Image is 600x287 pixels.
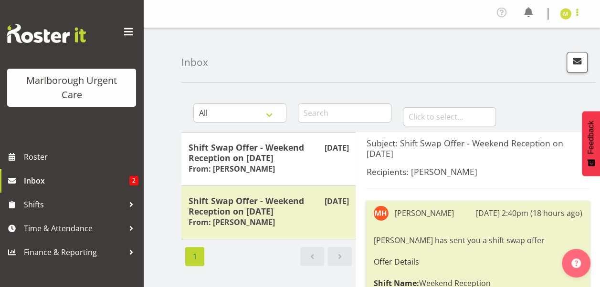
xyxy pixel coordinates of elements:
[189,142,348,163] h5: Shift Swap Offer - Weekend Reception on [DATE]
[476,207,582,219] div: [DATE] 2:40pm (18 hours ago)
[324,195,348,207] p: [DATE]
[189,195,348,216] h5: Shift Swap Offer - Weekend Reception on [DATE]
[189,164,275,174] h6: From: [PERSON_NAME]
[298,103,391,123] input: Search
[373,257,582,266] h6: Offer Details
[373,205,389,221] img: margret-hall11842.jpg
[582,111,600,176] button: Feedback - Show survey
[403,107,496,126] input: Click to select...
[24,245,124,259] span: Finance & Reporting
[24,197,124,212] span: Shifts
[129,176,138,185] span: 2
[24,150,138,164] span: Roster
[560,8,571,20] img: margie-vuto11841.jpg
[571,258,581,268] img: help-xxl-2.png
[7,24,86,43] img: Rosterit website logo
[366,138,589,159] h5: Subject: Shift Swap Offer - Weekend Reception on [DATE]
[181,57,208,68] h4: Inbox
[587,121,595,154] span: Feedback
[300,247,324,266] a: Previous page
[394,207,453,219] div: [PERSON_NAME]
[17,73,126,102] div: Marlborough Urgent Care
[189,217,275,227] h6: From: [PERSON_NAME]
[24,221,124,236] span: Time & Attendance
[366,166,589,177] h5: Recipients: [PERSON_NAME]
[324,142,348,154] p: [DATE]
[24,174,129,188] span: Inbox
[328,247,352,266] a: Next page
